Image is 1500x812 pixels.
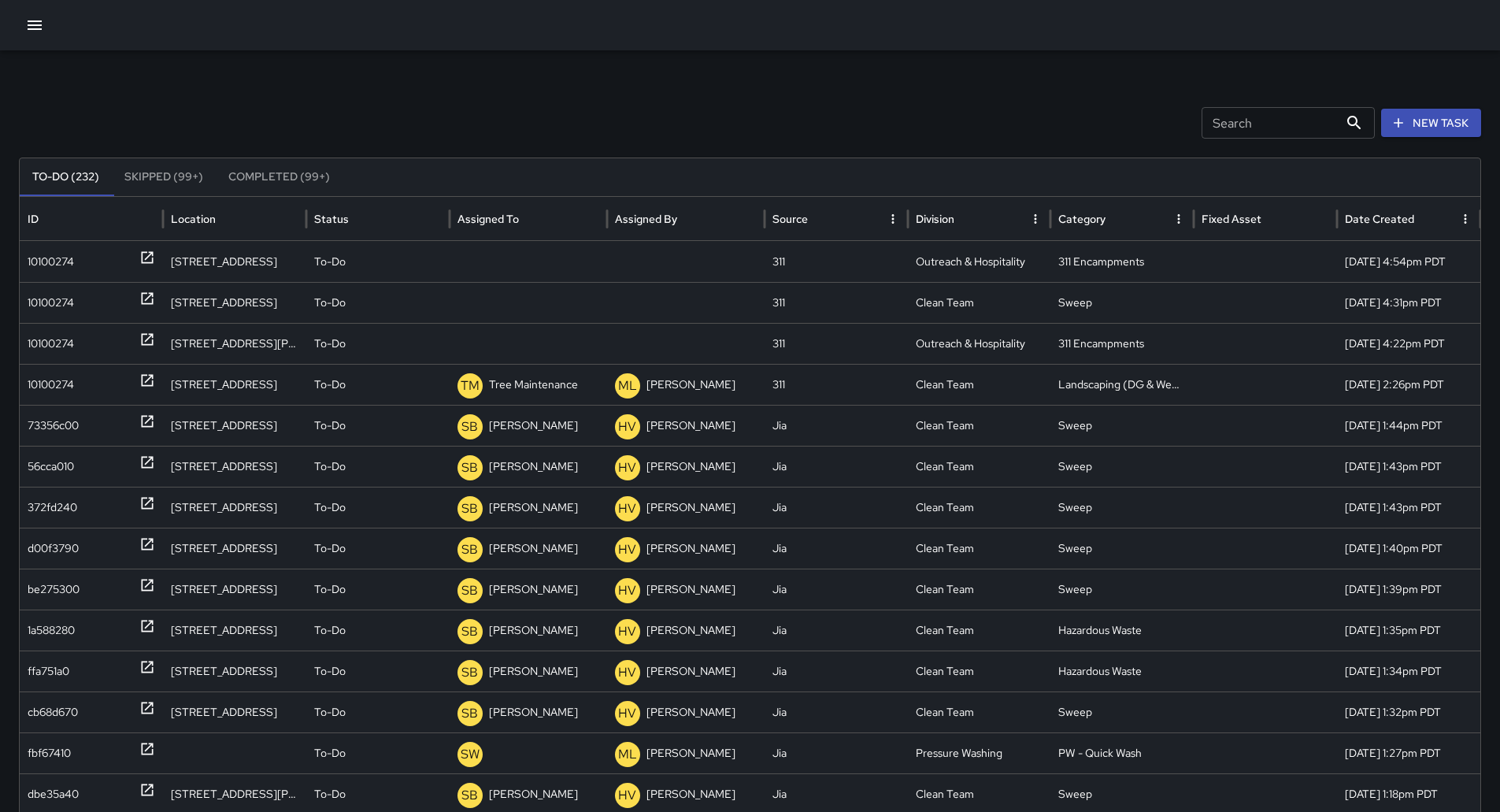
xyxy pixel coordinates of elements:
[314,528,346,569] p: To-Do
[163,364,306,405] div: 447b Tehama Street
[1337,446,1480,487] div: 10/7/2025, 1:43pm PDT
[28,528,79,569] div: d00f3790
[1337,691,1480,732] div: 10/7/2025, 1:32pm PDT
[1050,610,1194,651] div: Hazardous Waste
[1058,212,1106,226] div: Category
[163,528,306,569] div: 80 9th Street
[1345,212,1414,226] div: Date Created
[908,487,1051,528] div: Clean Team
[461,581,478,600] p: SB
[314,733,346,773] p: To-Do
[618,499,636,518] p: HV
[314,488,346,528] p: To-Do
[314,212,349,226] div: Status
[765,487,908,528] div: Jia
[1050,569,1194,610] div: Sweep
[646,365,735,405] p: [PERSON_NAME]
[765,241,908,282] div: 311
[765,364,908,405] div: 311
[1050,405,1194,446] div: Sweep
[489,569,578,610] p: [PERSON_NAME]
[314,365,346,405] p: To-Do
[765,528,908,569] div: Jia
[908,323,1051,364] div: Outreach & Hospitality
[1337,241,1480,282] div: 10/7/2025, 4:54pm PDT
[1050,691,1194,732] div: Sweep
[489,406,578,446] p: [PERSON_NAME]
[163,241,306,282] div: 1131 Mission Street
[216,158,343,196] button: Completed (99+)
[1050,241,1194,282] div: 311 Encampments
[618,417,636,436] p: HV
[908,282,1051,323] div: Clean Team
[1337,364,1480,405] div: 10/7/2025, 2:26pm PDT
[1381,109,1481,138] button: New Task
[163,487,306,528] div: 743a Minna Street
[461,376,480,395] p: TM
[1050,282,1194,323] div: Sweep
[314,324,346,364] p: To-Do
[618,376,637,395] p: ML
[908,732,1051,773] div: Pressure Washing
[1337,610,1480,651] div: 10/7/2025, 1:35pm PDT
[461,417,478,436] p: SB
[1168,208,1190,230] button: Category column menu
[1050,487,1194,528] div: Sweep
[618,745,637,764] p: ML
[28,406,79,446] div: 73356c00
[908,446,1051,487] div: Clean Team
[908,610,1051,651] div: Clean Team
[618,458,636,477] p: HV
[163,569,306,610] div: 59 9th Street
[646,733,735,773] p: [PERSON_NAME]
[461,499,478,518] p: SB
[908,364,1051,405] div: Clean Team
[314,406,346,446] p: To-Do
[489,528,578,569] p: [PERSON_NAME]
[20,158,112,196] button: To-Do (232)
[28,365,74,405] div: 10100274
[1337,528,1480,569] div: 10/7/2025, 1:40pm PDT
[618,786,636,805] p: HV
[1337,282,1480,323] div: 10/7/2025, 4:31pm PDT
[489,447,578,487] p: [PERSON_NAME]
[646,569,735,610] p: [PERSON_NAME]
[314,447,346,487] p: To-Do
[461,458,478,477] p: SB
[765,732,908,773] div: Jia
[163,691,306,732] div: 1513 Mission Street
[765,691,908,732] div: Jia
[1337,651,1480,691] div: 10/7/2025, 1:34pm PDT
[618,622,636,641] p: HV
[646,692,735,732] p: [PERSON_NAME]
[765,651,908,691] div: Jia
[908,569,1051,610] div: Clean Team
[163,610,306,651] div: 1400 Mission Street
[618,704,636,723] p: HV
[1050,446,1194,487] div: Sweep
[1337,569,1480,610] div: 10/7/2025, 1:39pm PDT
[112,158,216,196] button: Skipped (99+)
[882,208,904,230] button: Source column menu
[28,692,78,732] div: cb68d670
[461,540,478,559] p: SB
[461,704,478,723] p: SB
[314,692,346,732] p: To-Do
[314,242,346,282] p: To-Do
[163,323,306,364] div: 1000 Howard Street
[171,212,216,226] div: Location
[646,528,735,569] p: [PERSON_NAME]
[1050,651,1194,691] div: Hazardous Waste
[908,405,1051,446] div: Clean Team
[908,528,1051,569] div: Clean Team
[646,406,735,446] p: [PERSON_NAME]
[772,212,808,226] div: Source
[489,651,578,691] p: [PERSON_NAME]
[314,651,346,691] p: To-Do
[1024,208,1046,230] button: Division column menu
[314,283,346,323] p: To-Do
[489,610,578,651] p: [PERSON_NAME]
[163,282,306,323] div: 1201 Mission Street
[1050,323,1194,364] div: 311 Encampments
[28,212,39,226] div: ID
